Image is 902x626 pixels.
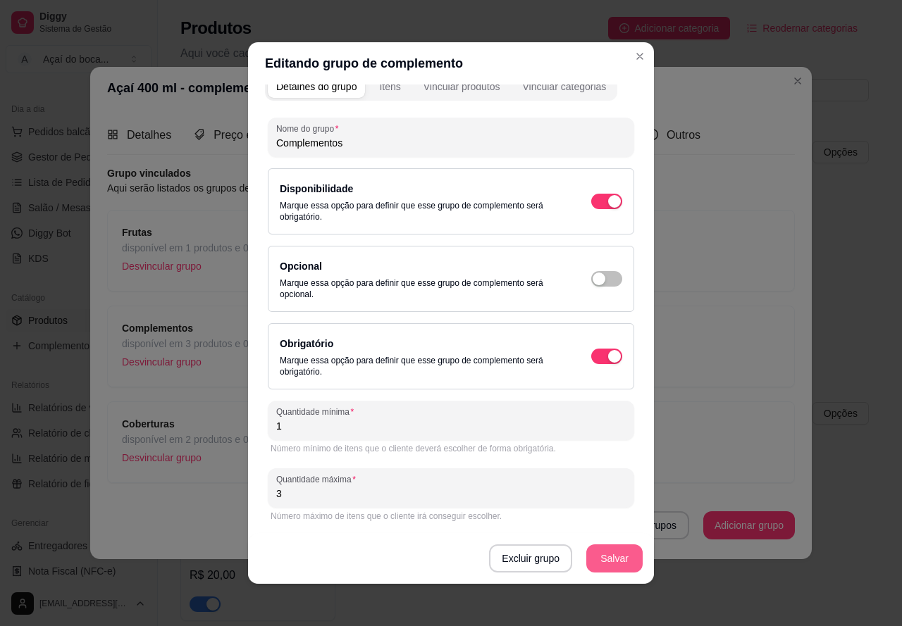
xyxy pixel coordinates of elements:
[280,338,333,349] label: Obrigatório
[276,473,361,485] label: Quantidade máxima
[271,511,631,522] div: Número máximo de itens que o cliente irá conseguir escolher.
[629,45,651,68] button: Close
[276,136,626,150] input: Nome do grupo
[280,200,563,223] p: Marque essa opção para definir que esse grupo de complemento será obrigatório.
[522,80,606,94] div: Vincular categorias
[280,261,322,272] label: Opcional
[265,73,637,101] div: complement-group
[276,80,357,94] div: Detalhes do grupo
[265,73,617,101] div: complement-group
[276,419,626,433] input: Quantidade mínima
[276,406,359,418] label: Quantidade mínima
[276,487,626,501] input: Quantidade máxima
[280,183,353,194] label: Disponibilidade
[271,443,631,454] div: Número mínimo de itens que o cliente deverá escolher de forma obrigatória.
[489,544,572,572] button: Excluir grupo
[276,123,343,134] label: Nome do grupo
[586,544,643,572] button: Salvar
[379,80,400,94] div: Itens
[424,80,500,94] div: Vincular produtos
[248,42,654,84] header: Editando grupo de complemento
[280,355,563,377] p: Marque essa opção para definir que esse grupo de complemento será obrigatório.
[280,277,563,300] p: Marque essa opção para definir que esse grupo de complemento será opcional.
